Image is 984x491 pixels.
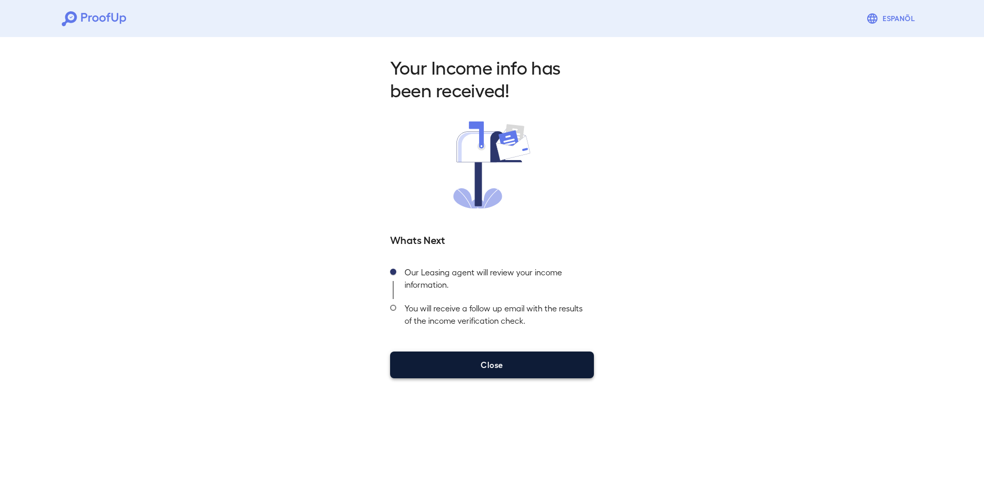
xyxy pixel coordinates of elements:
[390,232,594,247] h5: Whats Next
[390,352,594,378] button: Close
[396,263,594,299] div: Our Leasing agent will review your income information.
[396,299,594,335] div: You will receive a follow up email with the results of the income verification check.
[862,8,922,29] button: Espanõl
[390,56,594,101] h2: Your Income info has been received!
[453,121,531,208] img: received.svg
